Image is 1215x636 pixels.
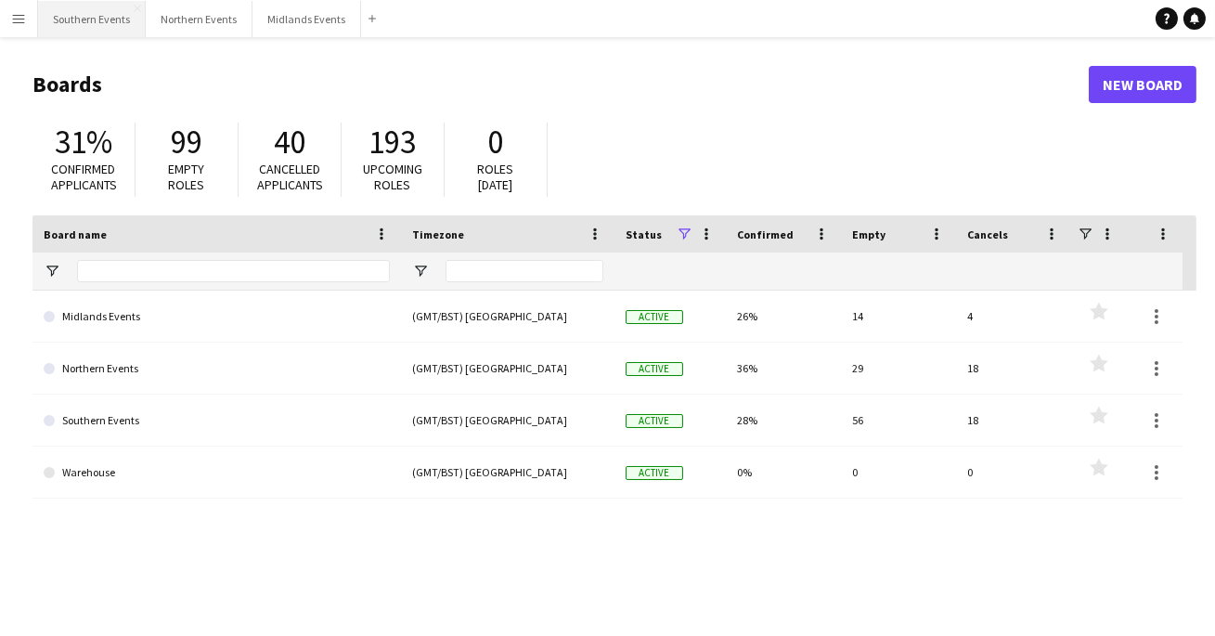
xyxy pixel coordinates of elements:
[626,227,662,241] span: Status
[252,1,361,37] button: Midlands Events
[488,122,504,162] span: 0
[44,447,390,499] a: Warehouse
[44,395,390,447] a: Southern Events
[32,71,1089,98] h1: Boards
[626,310,683,324] span: Active
[363,161,422,193] span: Upcoming roles
[726,395,841,446] div: 28%
[956,395,1071,446] div: 18
[77,260,390,282] input: Board name Filter Input
[274,122,305,162] span: 40
[626,414,683,428] span: Active
[146,1,252,37] button: Northern Events
[44,343,390,395] a: Northern Events
[841,395,956,446] div: 56
[412,227,464,241] span: Timezone
[841,447,956,498] div: 0
[38,1,146,37] button: Southern Events
[401,395,614,446] div: (GMT/BST) [GEOGRAPHIC_DATA]
[412,263,429,279] button: Open Filter Menu
[626,466,683,480] span: Active
[55,122,112,162] span: 31%
[726,447,841,498] div: 0%
[169,161,205,193] span: Empty roles
[726,343,841,394] div: 36%
[852,227,885,241] span: Empty
[956,447,1071,498] div: 0
[956,291,1071,342] div: 4
[401,343,614,394] div: (GMT/BST) [GEOGRAPHIC_DATA]
[967,227,1008,241] span: Cancels
[44,263,60,279] button: Open Filter Menu
[478,161,514,193] span: Roles [DATE]
[171,122,202,162] span: 99
[401,447,614,498] div: (GMT/BST) [GEOGRAPHIC_DATA]
[1089,66,1196,103] a: New Board
[401,291,614,342] div: (GMT/BST) [GEOGRAPHIC_DATA]
[626,362,683,376] span: Active
[726,291,841,342] div: 26%
[737,227,794,241] span: Confirmed
[369,122,417,162] span: 193
[51,161,117,193] span: Confirmed applicants
[257,161,323,193] span: Cancelled applicants
[44,227,107,241] span: Board name
[956,343,1071,394] div: 18
[841,291,956,342] div: 14
[841,343,956,394] div: 29
[44,291,390,343] a: Midlands Events
[446,260,603,282] input: Timezone Filter Input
